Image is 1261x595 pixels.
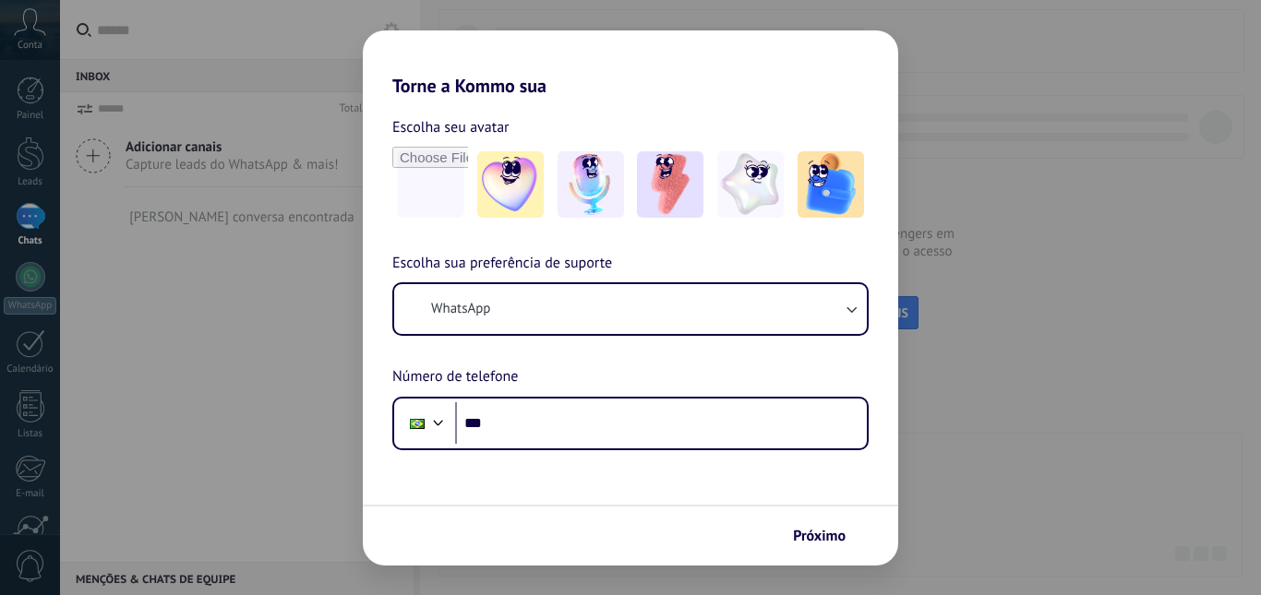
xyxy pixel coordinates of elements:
span: Escolha seu avatar [392,115,510,139]
img: -4.jpeg [717,151,784,218]
img: -1.jpeg [477,151,544,218]
h2: Torne a Kommo sua [363,30,898,97]
span: Próximo [793,530,846,542]
img: -3.jpeg [637,151,703,218]
div: Brazil: + 55 [400,404,435,443]
img: -2.jpeg [558,151,624,218]
button: WhatsApp [394,284,867,334]
span: Número de telefone [392,365,518,389]
img: -5.jpeg [798,151,864,218]
span: Escolha sua preferência de suporte [392,252,612,276]
button: Próximo [785,520,871,552]
span: WhatsApp [431,300,490,318]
